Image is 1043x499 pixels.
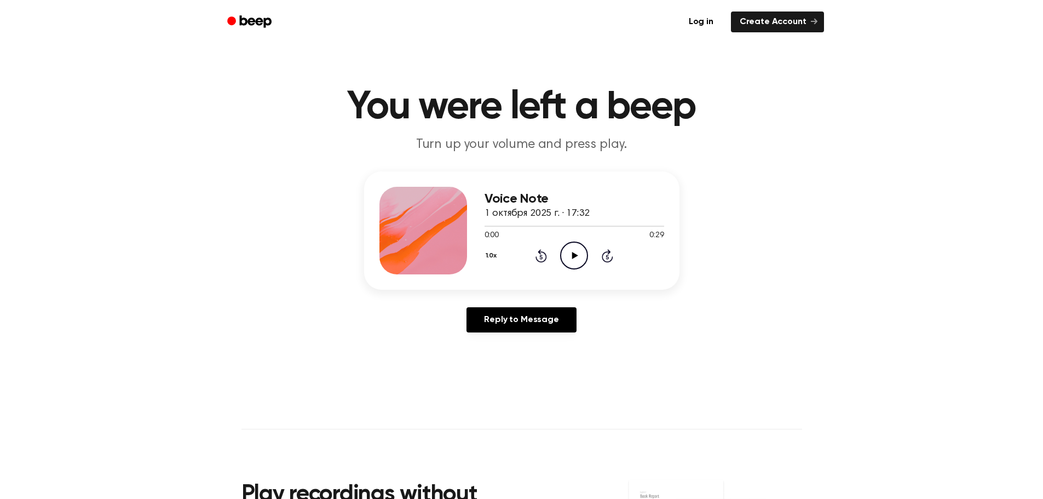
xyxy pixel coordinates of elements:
span: 1 октября 2025 г. · 17:32 [485,209,590,219]
a: Log in [678,9,724,35]
h1: You were left a beep [241,88,802,127]
button: 1.0x [485,246,501,265]
span: 0:29 [649,230,664,242]
a: Beep [220,12,281,33]
span: 0:00 [485,230,499,242]
p: Turn up your volume and press play. [312,136,732,154]
a: Create Account [731,12,824,32]
h3: Voice Note [485,192,664,207]
a: Reply to Message [466,307,576,332]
